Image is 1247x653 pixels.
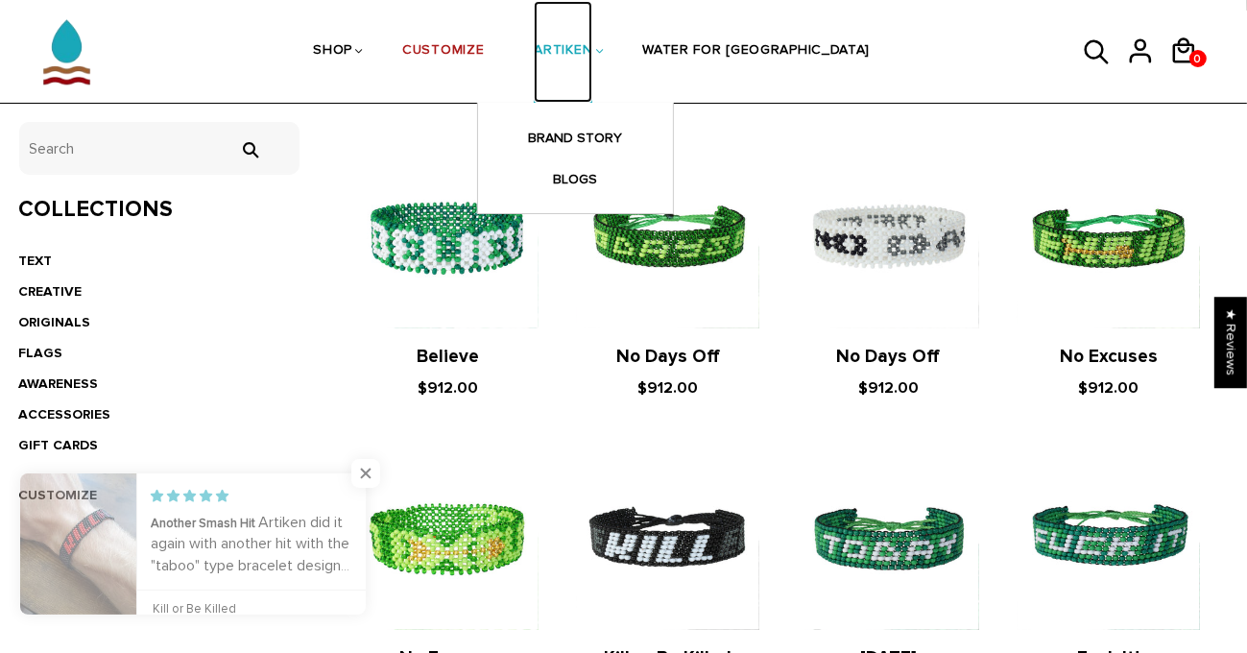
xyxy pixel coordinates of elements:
div: Click to open Judge.me floating reviews tab [1214,297,1247,388]
a: AWARENESS [19,375,99,392]
span: Close popup widget [351,459,380,488]
a: Believe [417,346,479,368]
a: GIFT CARDS [19,437,99,453]
a: ORIGINALS [19,314,91,330]
span: $912.00 [638,378,699,398]
input: Search [19,122,300,175]
span: 0 [1189,47,1207,71]
a: ACCESSORIES [19,406,111,423]
a: CREATIVE [19,283,83,300]
a: 0 [1189,50,1207,67]
span: $912.00 [1078,378,1139,398]
a: CUSTOMIZE [402,1,484,103]
a: No Excuses [1060,346,1158,368]
a: WATER FOR [GEOGRAPHIC_DATA] [642,1,870,103]
span: $912.00 [858,378,919,398]
a: BRAND STORY [488,118,663,158]
a: TEXT [19,253,53,269]
span: $912.00 [418,378,478,398]
h3: Collections [19,196,300,224]
a: BLOGS [488,159,663,200]
input: Search [230,141,269,158]
a: SHOP [313,1,352,103]
a: ARTIKEN [534,1,592,103]
a: No Days Off [616,346,720,368]
a: FLAGS [19,345,63,361]
a: No Days Off [836,346,940,368]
